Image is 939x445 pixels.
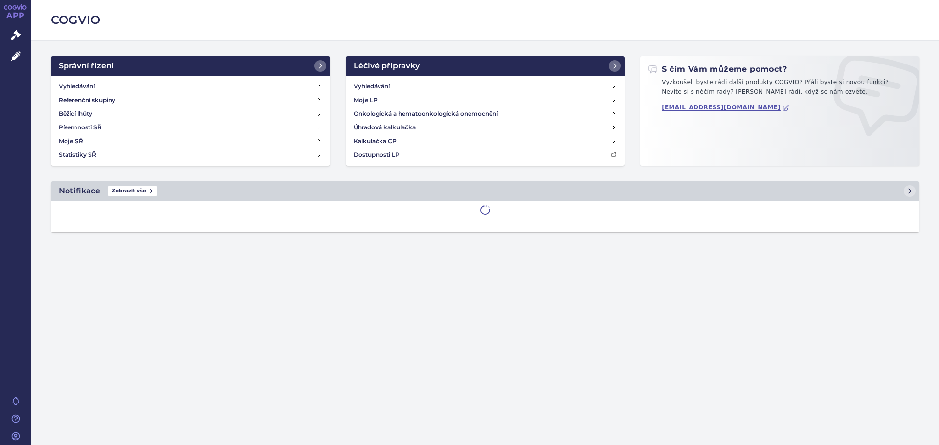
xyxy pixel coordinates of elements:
[55,134,326,148] a: Moje SŘ
[350,148,621,162] a: Dostupnosti LP
[662,104,789,111] a: [EMAIL_ADDRESS][DOMAIN_NAME]
[350,121,621,134] a: Úhradová kalkulačka
[350,107,621,121] a: Onkologická a hematoonkologická onemocnění
[350,93,621,107] a: Moje LP
[354,82,390,91] h4: Vyhledávání
[51,12,919,28] h2: COGVIO
[55,80,326,93] a: Vyhledávání
[55,121,326,134] a: Písemnosti SŘ
[350,80,621,93] a: Vyhledávání
[59,82,95,91] h4: Vyhledávání
[346,56,625,76] a: Léčivé přípravky
[59,95,115,105] h4: Referenční skupiny
[354,136,397,146] h4: Kalkulačka CP
[59,123,102,132] h4: Písemnosti SŘ
[350,134,621,148] a: Kalkulačka CP
[354,123,416,132] h4: Úhradová kalkulačka
[55,107,326,121] a: Běžící lhůty
[59,109,92,119] h4: Běžící lhůty
[354,109,498,119] h4: Onkologická a hematoonkologická onemocnění
[108,186,157,196] span: Zobrazit vše
[648,64,787,75] h2: S čím Vám můžeme pomoct?
[354,60,420,72] h2: Léčivé přípravky
[648,78,912,101] p: Vyzkoušeli byste rádi další produkty COGVIO? Přáli byste si novou funkci? Nevíte si s něčím rady?...
[51,56,330,76] a: Správní řízení
[354,150,400,160] h4: Dostupnosti LP
[55,148,326,162] a: Statistiky SŘ
[55,93,326,107] a: Referenční skupiny
[354,95,378,105] h4: Moje LP
[51,181,919,201] a: NotifikaceZobrazit vše
[59,150,96,160] h4: Statistiky SŘ
[59,60,114,72] h2: Správní řízení
[59,185,100,197] h2: Notifikace
[59,136,83,146] h4: Moje SŘ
